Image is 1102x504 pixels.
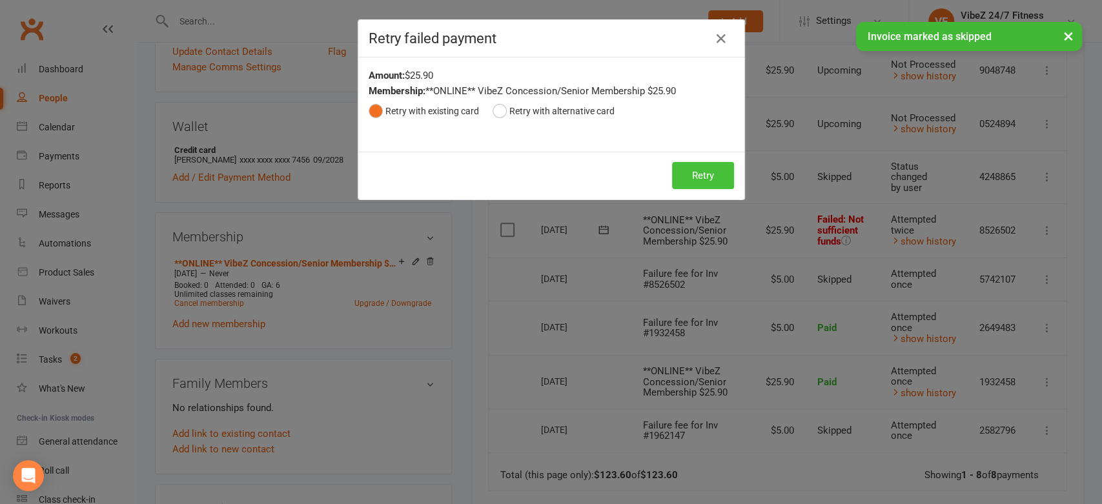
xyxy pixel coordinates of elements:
button: Retry with existing card [369,99,479,123]
strong: Membership: [369,85,425,97]
div: Invoice marked as skipped [856,22,1082,51]
button: Retry [672,162,734,189]
button: × [1057,22,1080,50]
div: Open Intercom Messenger [13,460,44,491]
div: $25.90 [369,68,734,83]
button: Retry with alternative card [493,99,615,123]
strong: Amount: [369,70,405,81]
div: **ONLINE** VibeZ Concession/Senior Membership $25.90 [369,83,734,99]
